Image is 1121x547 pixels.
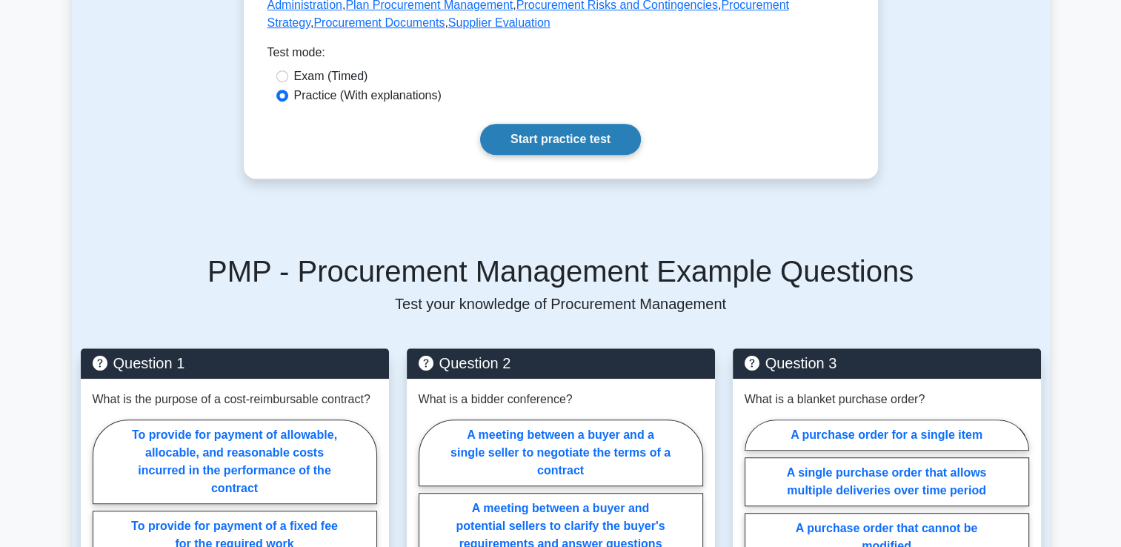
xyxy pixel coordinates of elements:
[93,420,377,504] label: To provide for payment of allowable, allocable, and reasonable costs incurred in the performance ...
[745,354,1029,372] h5: Question 3
[81,253,1041,289] h5: PMP - Procurement Management Example Questions
[294,87,442,105] label: Practice (With explanations)
[267,44,854,67] div: Test mode:
[745,420,1029,451] label: A purchase order for a single item
[419,391,573,408] p: What is a bidder conference?
[448,16,550,29] a: Supplier Evaluation
[81,295,1041,313] p: Test your knowledge of Procurement Management
[745,391,925,408] p: What is a blanket purchase order?
[480,124,641,155] a: Start practice test
[313,16,445,29] a: Procurement Documents
[294,67,368,85] label: Exam (Timed)
[419,420,703,486] label: A meeting between a buyer and a single seller to negotiate the terms of a contract
[93,354,377,372] h5: Question 1
[745,457,1029,506] label: A single purchase order that allows multiple deliveries over time period
[419,354,703,372] h5: Question 2
[93,391,370,408] p: What is the purpose of a cost-reimbursable contract?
